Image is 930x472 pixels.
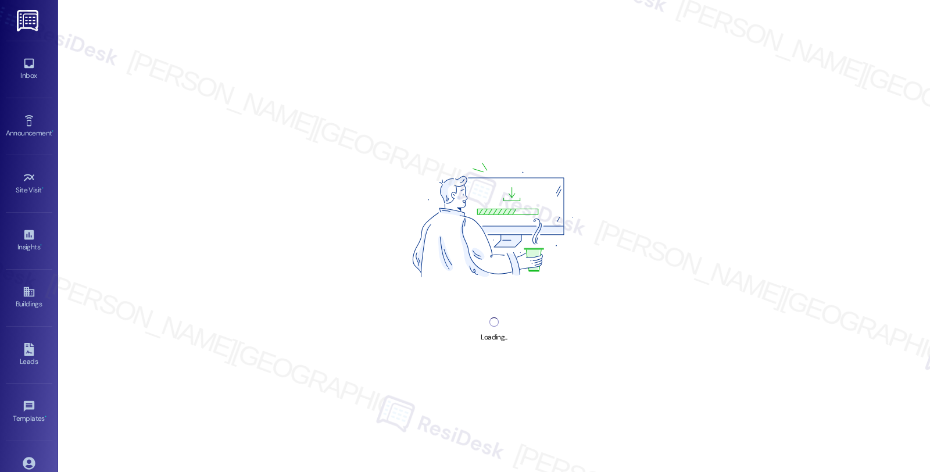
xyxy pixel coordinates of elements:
[42,184,44,192] span: •
[6,168,52,199] a: Site Visit •
[45,413,46,421] span: •
[52,127,53,135] span: •
[6,396,52,428] a: Templates •
[6,225,52,256] a: Insights •
[6,53,52,85] a: Inbox
[481,331,507,344] div: Loading...
[17,10,41,31] img: ResiDesk Logo
[6,282,52,313] a: Buildings
[6,339,52,371] a: Leads
[40,241,42,249] span: •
